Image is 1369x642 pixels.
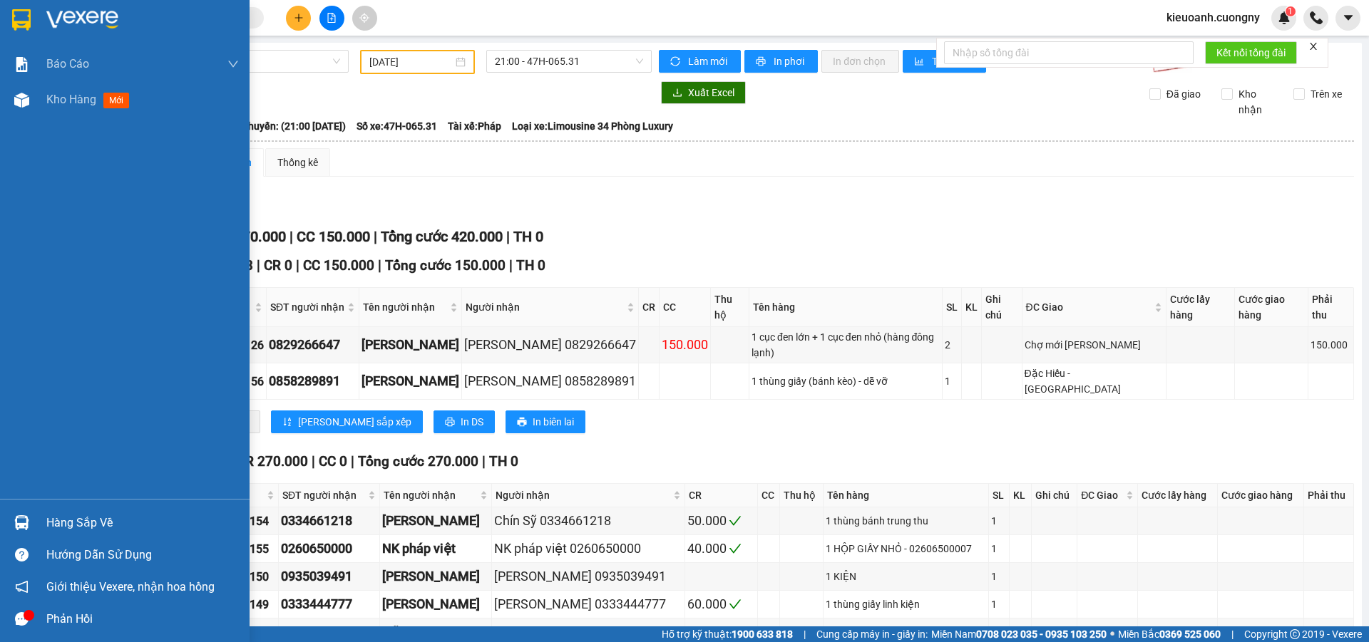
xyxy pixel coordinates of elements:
span: Miền Bắc [1118,626,1221,642]
div: 1 [991,596,1007,612]
button: sort-ascending[PERSON_NAME] sắp xếp [271,410,423,433]
span: | [289,228,293,245]
th: Cước giao hàng [1235,288,1309,327]
span: Tổng cước 270.000 [358,453,478,470]
div: NK pháp việt 0260650000 [494,539,682,559]
div: 1 thùng giấy (bánh kèo) - dễ vỡ [752,373,940,389]
td: NK pháp việt [380,535,492,563]
div: 1 [991,541,1007,556]
button: caret-down [1335,6,1360,31]
span: Người nhận [466,299,624,315]
span: | [1231,626,1234,642]
span: 21:00 - 47H-065.31 [495,51,643,72]
div: 3 [991,624,1007,640]
span: | [482,453,486,470]
div: 0334661218 [281,511,377,531]
span: mới [103,93,129,108]
th: Cước lấy hàng [1138,484,1217,507]
span: ĐC Giao [1026,299,1152,315]
div: 1 thùng giấy linh kiện [826,596,985,612]
span: Hỗ trợ kỹ thuật: [662,626,793,642]
div: 0968941612 [281,622,377,642]
span: In DS [461,414,483,430]
div: 1 HỘP GIẤY NHỎ - 02606500007 [826,541,985,556]
td: 0858289891 [267,363,359,400]
span: download [672,88,682,99]
th: SL [989,484,1010,507]
span: printer [517,417,527,428]
span: sort-ascending [282,417,292,428]
span: close [1308,41,1318,51]
div: 3 kiện [826,624,985,640]
span: | [351,453,354,470]
td: Anh Cảnh [359,327,462,363]
th: Thu hộ [780,484,824,507]
div: [PERSON_NAME] 0829266647 [464,335,636,355]
div: 120.000 [687,622,755,642]
td: 0334661218 [279,507,380,535]
span: Làm mới [688,53,729,69]
div: 0829266647 [269,335,357,355]
span: down [227,58,239,70]
span: printer [445,417,455,428]
span: Kho hàng [46,93,96,106]
span: check [729,514,742,527]
div: 1 KIỆN [826,569,985,584]
span: | [296,257,299,274]
div: NK pháp việt [382,539,489,559]
span: | [509,257,513,274]
th: CC [660,288,711,327]
img: icon-new-feature [1278,11,1291,24]
span: [PERSON_NAME] sắp xếp [298,414,411,430]
span: Kết nối tổng đài [1216,45,1286,61]
button: plus [286,6,311,31]
button: downloadXuất Excel [661,81,746,104]
span: kieuoanh.cuongny [1155,9,1271,26]
span: | [374,228,377,245]
div: [PERSON_NAME] 0935039491 [494,566,682,586]
span: Tổng cước 150.000 [385,257,506,274]
div: 150.000 [1311,337,1350,353]
button: file-add [319,6,344,31]
span: TH 0 [516,257,545,274]
div: Chợ mới [PERSON_NAME] [1025,337,1164,353]
span: | [804,626,806,642]
span: | [257,257,260,274]
th: Cước lấy hàng [1167,288,1235,327]
div: [PERSON_NAME] [362,335,459,355]
span: TH 0 [489,453,518,470]
div: [PERSON_NAME] 0333444777 [494,594,682,614]
span: Số xe: 47H-065.31 [357,118,437,134]
span: sync [670,56,682,68]
th: CR [685,484,758,507]
th: Tên hàng [824,484,988,507]
div: 0260650000 [281,539,377,559]
td: 0260650000 [279,535,380,563]
th: KL [1010,484,1032,507]
span: 1 [1288,6,1293,16]
span: Giới thiệu Vexere, nhận hoa hồng [46,578,215,596]
img: solution-icon [14,57,29,72]
div: [PERSON_NAME] [382,566,489,586]
th: KL [962,288,982,327]
span: question-circle [15,548,29,561]
span: plus [294,13,304,23]
input: Nhập số tổng đài [944,41,1194,64]
div: [PERSON_NAME] [362,371,459,391]
span: Kho nhận [1233,86,1283,118]
span: CR 0 [264,257,292,274]
button: printerIn phơi [744,50,818,73]
span: printer [756,56,768,68]
div: 60.000 [687,594,755,614]
button: printerIn biên lai [506,410,585,433]
button: printerIn DS [434,410,495,433]
span: Cung cấp máy in - giấy in: [816,626,928,642]
th: Cước giao hàng [1218,484,1304,507]
span: In biên lai [533,414,574,430]
button: Kết nối tổng đài [1205,41,1297,64]
span: SĐT người nhận [270,299,344,315]
span: Loại xe: Limousine 34 Phòng Luxury [512,118,673,134]
div: 2 [945,337,959,353]
sup: 1 [1286,6,1296,16]
span: In phơi [774,53,806,69]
